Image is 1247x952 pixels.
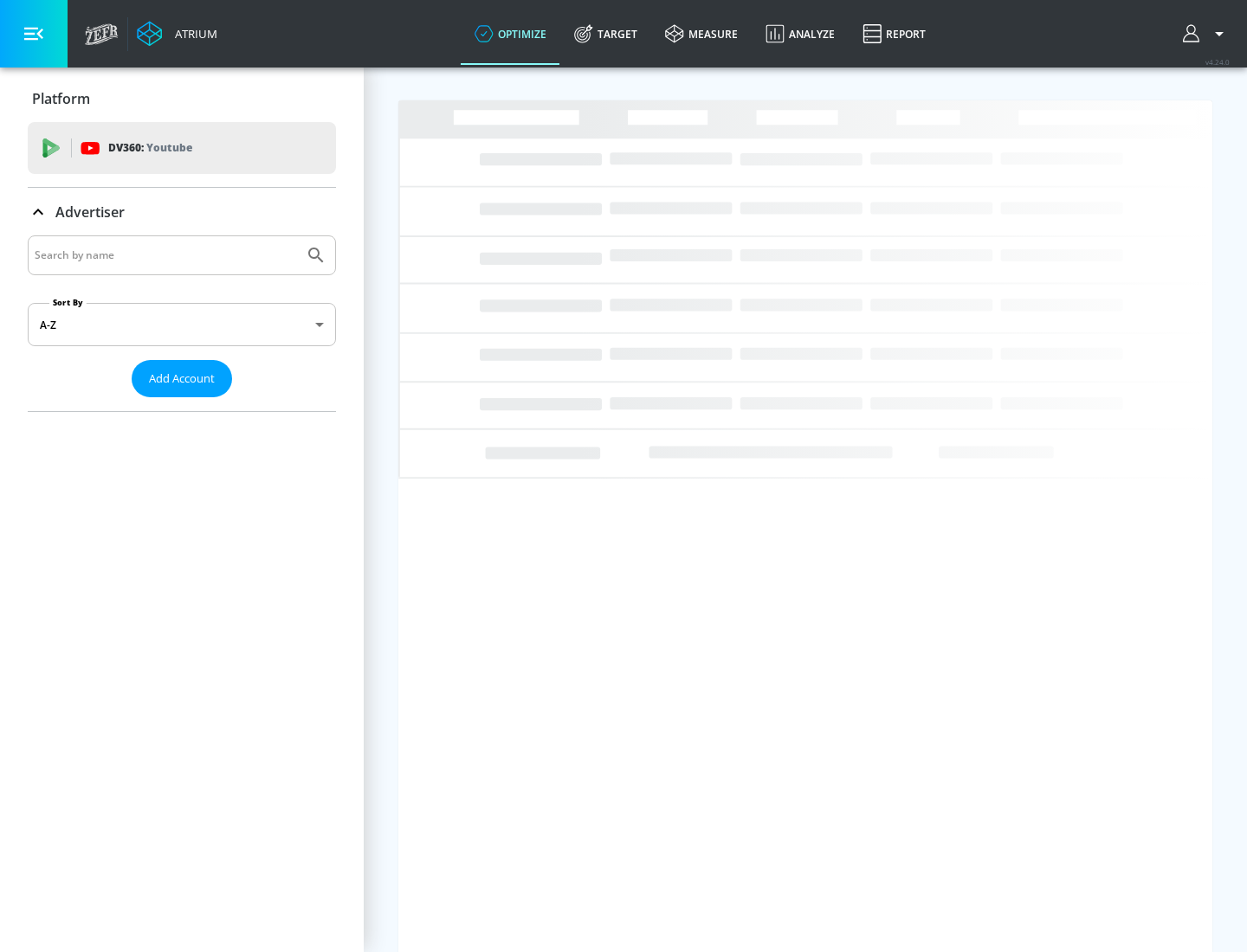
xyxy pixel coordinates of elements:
div: Atrium [168,26,217,42]
a: Report [849,3,940,65]
div: DV360: Youtube [28,122,336,174]
a: Analyze [752,3,849,65]
span: v 4.24.0 [1205,57,1230,67]
a: optimize [461,3,560,65]
nav: list of Advertiser [28,397,336,411]
div: Advertiser [28,188,336,236]
div: Platform [28,74,336,123]
p: Platform [32,89,90,108]
span: Add Account [149,369,215,389]
p: Advertiser [55,203,125,222]
a: Atrium [137,21,217,47]
p: Youtube [146,138,192,157]
p: DV360: [108,138,192,158]
div: A-Z [28,303,336,346]
div: Advertiser [28,235,336,411]
input: Search by name [35,244,297,267]
label: Sort By [49,297,87,308]
button: Add Account [132,360,232,397]
a: measure [651,3,752,65]
a: Target [560,3,651,65]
